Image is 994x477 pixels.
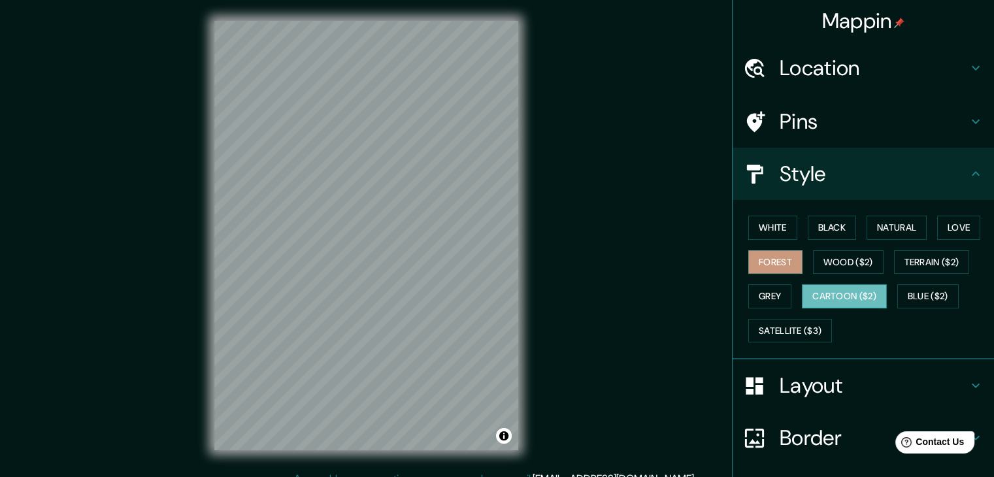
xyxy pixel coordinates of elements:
[748,284,791,308] button: Grey
[780,372,968,399] h4: Layout
[496,428,512,444] button: Toggle attribution
[748,216,797,240] button: White
[822,8,905,34] h4: Mappin
[780,108,968,135] h4: Pins
[733,412,994,464] div: Border
[780,55,968,81] h4: Location
[867,216,927,240] button: Natural
[802,284,887,308] button: Cartoon ($2)
[733,95,994,148] div: Pins
[878,426,980,463] iframe: Help widget launcher
[780,161,968,187] h4: Style
[748,250,803,274] button: Forest
[894,18,904,28] img: pin-icon.png
[733,42,994,94] div: Location
[937,216,980,240] button: Love
[894,250,970,274] button: Terrain ($2)
[733,148,994,200] div: Style
[897,284,959,308] button: Blue ($2)
[780,425,968,451] h4: Border
[813,250,884,274] button: Wood ($2)
[733,359,994,412] div: Layout
[808,216,857,240] button: Black
[214,21,518,450] canvas: Map
[748,319,832,343] button: Satellite ($3)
